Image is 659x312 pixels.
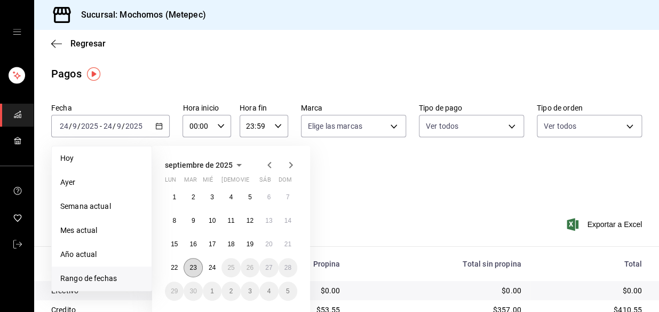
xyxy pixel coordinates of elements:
[172,193,176,201] abbr: 1 de septiembre de 2025
[189,264,196,271] abbr: 23 de septiembre de 2025
[227,217,234,224] abbr: 11 de septiembre de 2025
[72,122,77,130] input: --
[221,235,240,254] button: 18 de septiembre de 2025
[279,176,292,188] abbr: domingo
[51,104,170,112] label: Fecha
[241,258,259,277] button: 26 de septiembre de 2025
[60,201,143,212] span: Semana actual
[203,188,221,207] button: 3 de septiembre de 2025
[60,273,143,284] span: Rango de fechas
[221,211,240,230] button: 11 de septiembre de 2025
[241,188,259,207] button: 5 de septiembre de 2025
[210,287,214,295] abbr: 1 de octubre de 2025
[165,161,233,169] span: septiembre de 2025
[172,217,176,224] abbr: 8 de septiembre de 2025
[203,211,221,230] button: 10 de septiembre de 2025
[209,264,216,271] abbr: 24 de septiembre de 2025
[209,217,216,224] abbr: 10 de septiembre de 2025
[259,176,271,188] abbr: sábado
[184,235,202,254] button: 16 de septiembre de 2025
[284,240,291,248] abbr: 21 de septiembre de 2025
[113,122,116,130] span: /
[357,260,521,268] div: Total sin propina
[165,188,184,207] button: 1 de septiembre de 2025
[308,121,362,131] span: Elige las marcas
[279,188,297,207] button: 7 de septiembre de 2025
[171,264,178,271] abbr: 22 de septiembre de 2025
[125,122,143,130] input: ----
[203,235,221,254] button: 17 de septiembre de 2025
[259,258,278,277] button: 27 de septiembre de 2025
[165,235,184,254] button: 15 de septiembre de 2025
[267,287,271,295] abbr: 4 de octubre de 2025
[122,122,125,130] span: /
[284,217,291,224] abbr: 14 de septiembre de 2025
[87,67,100,81] button: Tooltip marker
[221,188,240,207] button: 4 de septiembre de 2025
[286,287,290,295] abbr: 5 de octubre de 2025
[247,240,253,248] abbr: 19 de septiembre de 2025
[284,264,291,271] abbr: 28 de septiembre de 2025
[189,240,196,248] abbr: 16 de septiembre de 2025
[247,217,253,224] abbr: 12 de septiembre de 2025
[51,66,82,82] div: Pagos
[426,121,458,131] span: Ver todos
[203,176,213,188] abbr: miércoles
[60,153,143,164] span: Hoy
[13,28,21,36] button: open drawer
[279,235,297,254] button: 21 de septiembre de 2025
[241,282,259,301] button: 3 de octubre de 2025
[279,282,297,301] button: 5 de octubre de 2025
[165,282,184,301] button: 29 de septiembre de 2025
[182,104,231,112] label: Hora inicio
[165,211,184,230] button: 8 de septiembre de 2025
[59,122,69,130] input: --
[73,9,206,21] h3: Sucursal: Mochomos (Metepec)
[171,287,178,295] abbr: 29 de septiembre de 2025
[189,287,196,295] abbr: 30 de septiembre de 2025
[544,121,576,131] span: Ver todos
[247,264,253,271] abbr: 26 de septiembre de 2025
[209,240,216,248] abbr: 17 de septiembre de 2025
[259,282,278,301] button: 4 de octubre de 2025
[419,104,524,112] label: Tipo de pago
[81,122,99,130] input: ----
[241,176,249,188] abbr: viernes
[227,240,234,248] abbr: 18 de septiembre de 2025
[241,211,259,230] button: 12 de septiembre de 2025
[259,235,278,254] button: 20 de septiembre de 2025
[69,122,72,130] span: /
[279,258,297,277] button: 28 de septiembre de 2025
[171,240,178,248] abbr: 15 de septiembre de 2025
[357,285,521,296] div: $0.00
[301,104,406,112] label: Marca
[265,240,272,248] abbr: 20 de septiembre de 2025
[100,122,102,130] span: -
[221,258,240,277] button: 25 de septiembre de 2025
[259,188,278,207] button: 6 de septiembre de 2025
[77,122,81,130] span: /
[286,193,290,201] abbr: 7 de septiembre de 2025
[184,211,202,230] button: 9 de septiembre de 2025
[248,287,252,295] abbr: 3 de octubre de 2025
[569,218,642,231] button: Exportar a Excel
[192,217,195,224] abbr: 9 de septiembre de 2025
[537,104,642,112] label: Tipo de orden
[267,193,271,201] abbr: 6 de septiembre de 2025
[210,193,214,201] abbr: 3 de septiembre de 2025
[240,104,288,112] label: Hora fin
[241,235,259,254] button: 19 de septiembre de 2025
[265,217,272,224] abbr: 13 de septiembre de 2025
[203,282,221,301] button: 1 de octubre de 2025
[184,176,196,188] abbr: martes
[265,264,272,271] abbr: 27 de septiembre de 2025
[221,176,284,188] abbr: jueves
[70,38,106,49] span: Regresar
[103,122,113,130] input: --
[538,260,642,268] div: Total
[221,282,240,301] button: 2 de octubre de 2025
[248,193,252,201] abbr: 5 de septiembre de 2025
[165,159,245,171] button: septiembre de 2025
[259,211,278,230] button: 13 de septiembre de 2025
